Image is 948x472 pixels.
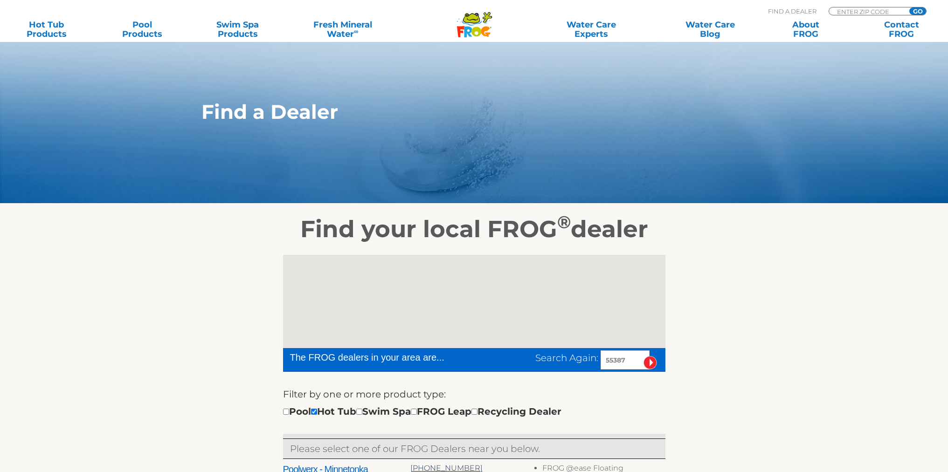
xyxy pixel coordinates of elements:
a: Swim SpaProducts [201,20,275,39]
sup: ® [557,212,571,233]
a: Hot TubProducts [9,20,83,39]
input: Zip Code Form [836,7,899,15]
h1: Find a Dealer [201,101,704,123]
p: Find A Dealer [768,7,817,15]
div: Pool Hot Tub Swim Spa FROG Leap Recycling Dealer [283,404,561,419]
a: Water CareBlog [673,20,747,39]
h2: Find your local FROG dealer [187,215,761,243]
p: Please select one of our FROG Dealers near you below. [290,441,658,456]
a: PoolProducts [105,20,179,39]
a: ContactFROG [864,20,938,39]
label: Filter by one or more product type: [283,387,446,402]
input: GO [909,7,926,15]
div: The FROG dealers in your area are... [290,350,478,364]
a: Fresh MineralWater∞ [296,20,389,39]
a: AboutFROG [769,20,843,39]
input: Submit [644,356,657,369]
sup: ∞ [354,27,359,35]
span: Search Again: [535,352,598,363]
a: Water CareExperts [531,20,652,39]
